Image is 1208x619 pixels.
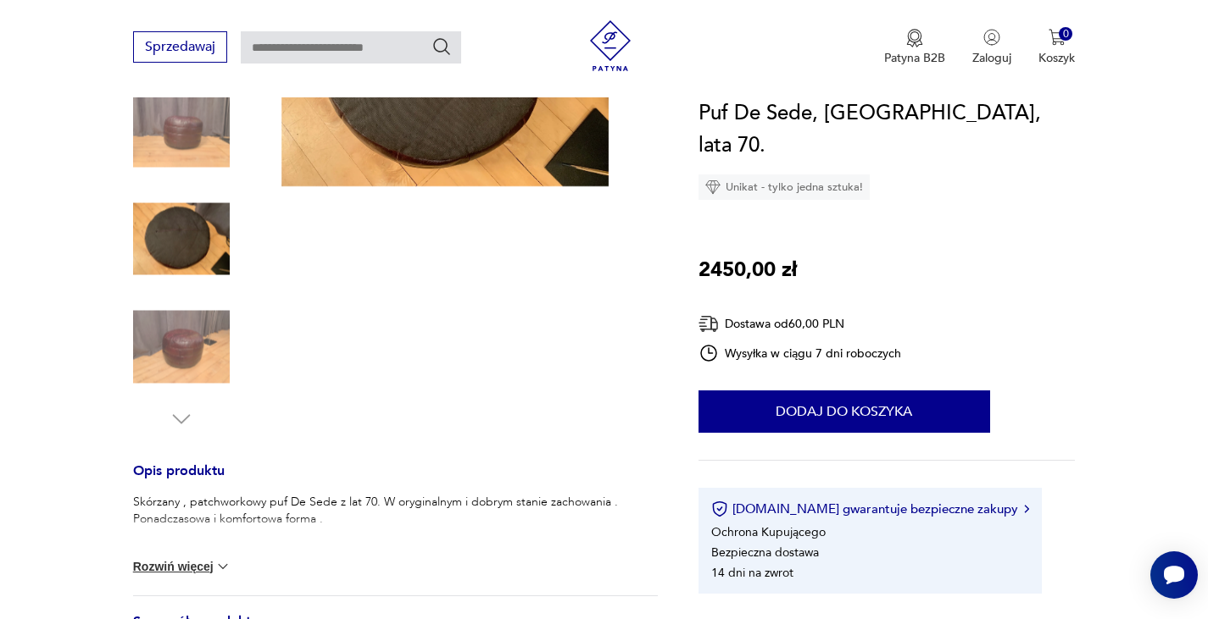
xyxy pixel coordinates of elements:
[133,299,230,395] img: Zdjęcie produktu Puf De Sede, Szwajcaria, lata 70.
[133,191,230,287] img: Zdjęcie produktu Puf De Sede, Szwajcaria, lata 70.
[1049,29,1066,46] img: Ikona koszyka
[1024,505,1029,513] img: Ikona strzałki w prawo
[133,31,227,63] button: Sprzedawaj
[1059,27,1073,41] div: 0
[1150,551,1198,599] iframe: Smartsupp widget button
[711,500,1029,517] button: [DOMAIN_NAME] gwarantuje bezpieczne zakupy
[699,313,719,334] img: Ikona dostawy
[133,42,227,54] a: Sprzedawaj
[699,174,870,200] div: Unikat - tylko jedna sztuka!
[214,558,231,575] img: chevron down
[884,50,945,66] p: Patyna B2B
[431,36,452,57] button: Szukaj
[711,544,819,561] li: Bezpieczna dostawa
[133,494,658,528] p: Skórzany , patchworkowy puf De Sede z lat 70. W oryginalnym i dobrym stanie zachowania . Ponadcza...
[711,524,826,540] li: Ochrona Kupującego
[884,29,945,66] button: Patyna B2B
[699,254,797,286] p: 2450,00 zł
[705,180,721,195] img: Ikona diamentu
[711,500,728,517] img: Ikona certyfikatu
[884,29,945,66] a: Ikona medaluPatyna B2B
[1038,29,1075,66] button: 0Koszyk
[699,390,990,433] button: Dodaj do koszyka
[133,558,231,575] button: Rozwiń więcej
[133,466,658,494] h3: Opis produktu
[972,29,1011,66] button: Zaloguj
[585,20,636,71] img: Patyna - sklep z meblami i dekoracjami vintage
[133,83,230,180] img: Zdjęcie produktu Puf De Sede, Szwajcaria, lata 70.
[699,343,902,363] div: Wysyłka w ciągu 7 dni roboczych
[699,97,1076,162] h1: Puf De Sede, [GEOGRAPHIC_DATA], lata 70.
[699,313,902,334] div: Dostawa od 60,00 PLN
[906,29,923,47] img: Ikona medalu
[972,50,1011,66] p: Zaloguj
[1038,50,1075,66] p: Koszyk
[983,29,1000,46] img: Ikonka użytkownika
[711,565,793,581] li: 14 dni na zwrot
